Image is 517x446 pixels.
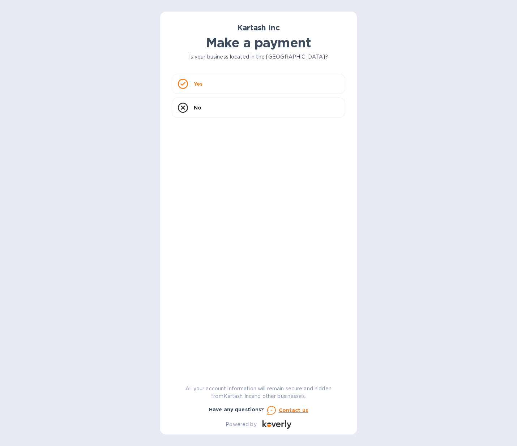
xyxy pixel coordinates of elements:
h1: Make a payment [172,35,345,50]
b: Have any questions? [209,407,264,412]
p: Powered by [226,421,256,428]
p: All your account information will remain secure and hidden from Kartash Inc and other businesses. [172,385,345,400]
p: Yes [194,80,202,87]
b: Kartash Inc [237,23,279,32]
p: Is your business located in the [GEOGRAPHIC_DATA]? [172,53,345,61]
p: No [194,104,201,111]
u: Contact us [279,407,308,413]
